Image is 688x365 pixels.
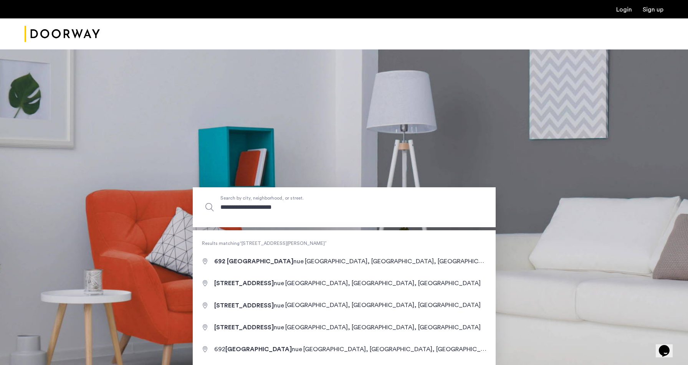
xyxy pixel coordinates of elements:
[616,7,632,13] a: Login
[25,20,100,48] img: logo
[285,280,481,286] span: [GEOGRAPHIC_DATA], [GEOGRAPHIC_DATA], [GEOGRAPHIC_DATA]
[227,258,293,264] span: [GEOGRAPHIC_DATA]
[214,324,285,330] span: nue
[214,302,274,309] span: [STREET_ADDRESS]
[214,324,274,330] span: [STREET_ADDRESS]
[214,280,274,286] span: [STREET_ADDRESS]
[656,334,680,357] iframe: chat widget
[240,241,327,246] q: [STREET_ADDRESS][PERSON_NAME]
[285,302,481,309] span: [GEOGRAPHIC_DATA], [GEOGRAPHIC_DATA], [GEOGRAPHIC_DATA]
[285,324,481,330] span: [GEOGRAPHIC_DATA], [GEOGRAPHIC_DATA], [GEOGRAPHIC_DATA]
[193,187,496,227] input: Apartment Search
[214,346,303,352] span: 692 nue
[214,280,285,286] span: nue
[193,239,496,247] span: Results matching
[643,7,663,13] a: Registration
[303,346,499,352] span: [GEOGRAPHIC_DATA], [GEOGRAPHIC_DATA], [GEOGRAPHIC_DATA]
[25,20,100,48] a: Cazamio Logo
[214,258,225,264] span: 692
[220,194,432,201] span: Search by city, neighborhood, or street.
[214,302,285,309] span: nue
[305,258,500,264] span: [GEOGRAPHIC_DATA], [GEOGRAPHIC_DATA], [GEOGRAPHIC_DATA]
[214,258,305,264] span: nue
[225,346,292,352] span: [GEOGRAPHIC_DATA]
